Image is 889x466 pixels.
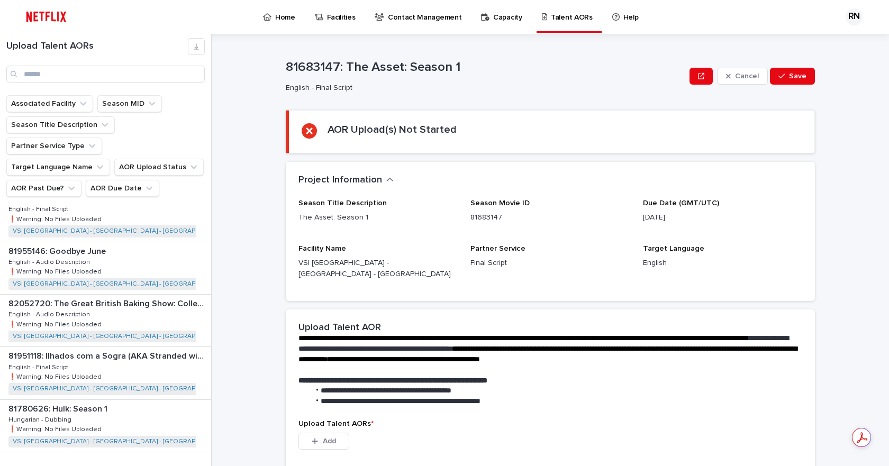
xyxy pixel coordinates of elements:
[470,199,530,207] span: Season Movie ID
[735,72,759,80] span: Cancel
[298,212,458,223] p: The Asset: Season 1
[6,95,93,112] button: Associated Facility
[6,180,81,197] button: AOR Past Due?
[470,212,630,223] p: 81683147
[643,245,704,252] span: Target Language
[789,72,806,80] span: Save
[6,159,110,176] button: Target Language Name
[8,309,92,318] p: English - Audio Description
[114,159,204,176] button: AOR Upload Status
[846,8,863,25] div: RN
[298,199,387,207] span: Season Title Description
[298,433,349,450] button: Add
[13,333,227,340] a: VSI [GEOGRAPHIC_DATA] - [GEOGRAPHIC_DATA] - [GEOGRAPHIC_DATA]
[298,420,374,427] span: Upload Talent AORs
[328,123,457,136] h2: AOR Upload(s) Not Started
[286,84,681,93] p: English - Final Script
[298,258,458,280] p: VSI [GEOGRAPHIC_DATA] - [GEOGRAPHIC_DATA] - [GEOGRAPHIC_DATA]
[298,245,346,252] span: Facility Name
[8,297,209,309] p: 82052720: The Great British Baking Show: Collection 13
[643,258,802,269] p: English
[86,180,159,197] button: AOR Due Date
[8,362,70,371] p: English - Final Script
[97,95,162,112] button: Season MID
[8,414,74,424] p: Hungarian - Dubbing
[13,438,227,445] a: VSI [GEOGRAPHIC_DATA] - [GEOGRAPHIC_DATA] - [GEOGRAPHIC_DATA]
[298,175,394,186] button: Project Information
[770,68,815,85] button: Save
[8,402,110,414] p: 81780626: Hulk: Season 1
[8,257,92,266] p: English - Audio Description
[13,227,227,235] a: VSI [GEOGRAPHIC_DATA] - [GEOGRAPHIC_DATA] - [GEOGRAPHIC_DATA]
[470,245,525,252] span: Partner Service
[470,258,630,269] p: Final Script
[21,6,71,28] img: ifQbXi3ZQGMSEF7WDB7W
[286,60,685,75] p: 81683147: The Asset: Season 1
[8,424,104,433] p: ❗️Warning: No Files Uploaded
[8,244,108,257] p: 81955146: Goodbye June
[298,175,382,186] h2: Project Information
[6,66,205,83] input: Search
[8,319,104,328] p: ❗️Warning: No Files Uploaded
[13,280,227,288] a: VSI [GEOGRAPHIC_DATA] - [GEOGRAPHIC_DATA] - [GEOGRAPHIC_DATA]
[643,212,802,223] p: [DATE]
[298,322,381,334] h2: Upload Talent AOR
[8,266,104,276] p: ❗️Warning: No Files Uploaded
[6,41,188,52] h1: Upload Talent AORs
[717,68,768,85] button: Cancel
[6,138,102,154] button: Partner Service Type
[643,199,719,207] span: Due Date (GMT/UTC)
[6,116,115,133] button: Season Title Description
[13,385,227,392] a: VSI [GEOGRAPHIC_DATA] - [GEOGRAPHIC_DATA] - [GEOGRAPHIC_DATA]
[323,437,336,445] span: Add
[8,371,104,381] p: ❗️Warning: No Files Uploaded
[8,214,104,223] p: ❗️Warning: No Files Uploaded
[8,204,70,213] p: English - Final Script
[8,349,209,361] p: 81951118: Ilhados com a Sogra (AKA Stranded with my Mother-in-Law): Season 3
